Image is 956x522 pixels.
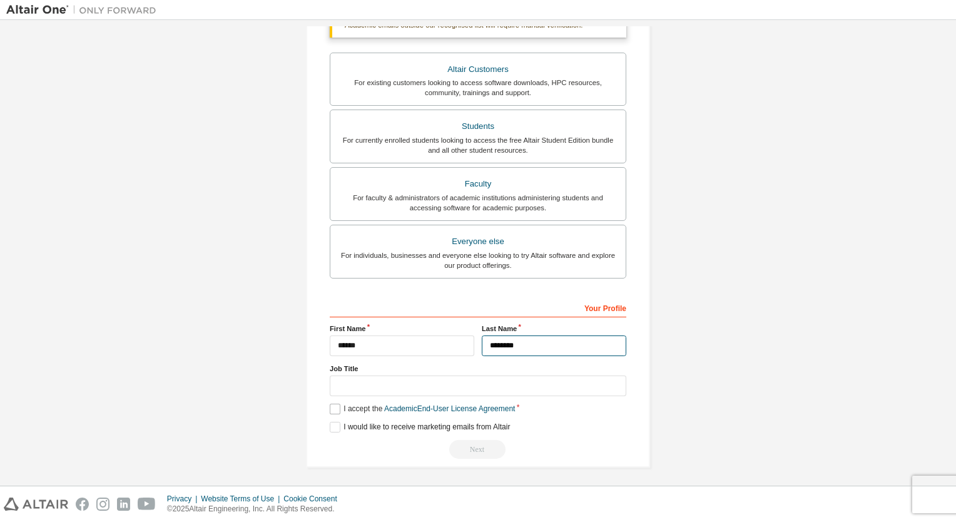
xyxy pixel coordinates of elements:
[6,4,163,16] img: Altair One
[96,498,109,511] img: instagram.svg
[283,494,344,504] div: Cookie Consent
[482,324,626,334] label: Last Name
[330,297,626,317] div: Your Profile
[330,440,626,459] div: Read and acccept EULA to continue
[330,422,510,432] label: I would like to receive marketing emails from Altair
[4,498,68,511] img: altair_logo.svg
[338,118,618,135] div: Students
[338,233,618,250] div: Everyone else
[338,175,618,193] div: Faculty
[338,61,618,78] div: Altair Customers
[338,78,618,98] div: For existing customers looking to access software downloads, HPC resources, community, trainings ...
[117,498,130,511] img: linkedin.svg
[338,135,618,155] div: For currently enrolled students looking to access the free Altair Student Edition bundle and all ...
[338,193,618,213] div: For faculty & administrators of academic institutions administering students and accessing softwa...
[384,404,515,413] a: Academic End-User License Agreement
[167,504,345,514] p: © 2025 Altair Engineering, Inc. All Rights Reserved.
[338,250,618,270] div: For individuals, businesses and everyone else looking to try Altair software and explore our prod...
[330,364,626,374] label: Job Title
[167,494,201,504] div: Privacy
[76,498,89,511] img: facebook.svg
[330,324,474,334] label: First Name
[201,494,283,504] div: Website Terms of Use
[330,404,515,414] label: I accept the
[138,498,156,511] img: youtube.svg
